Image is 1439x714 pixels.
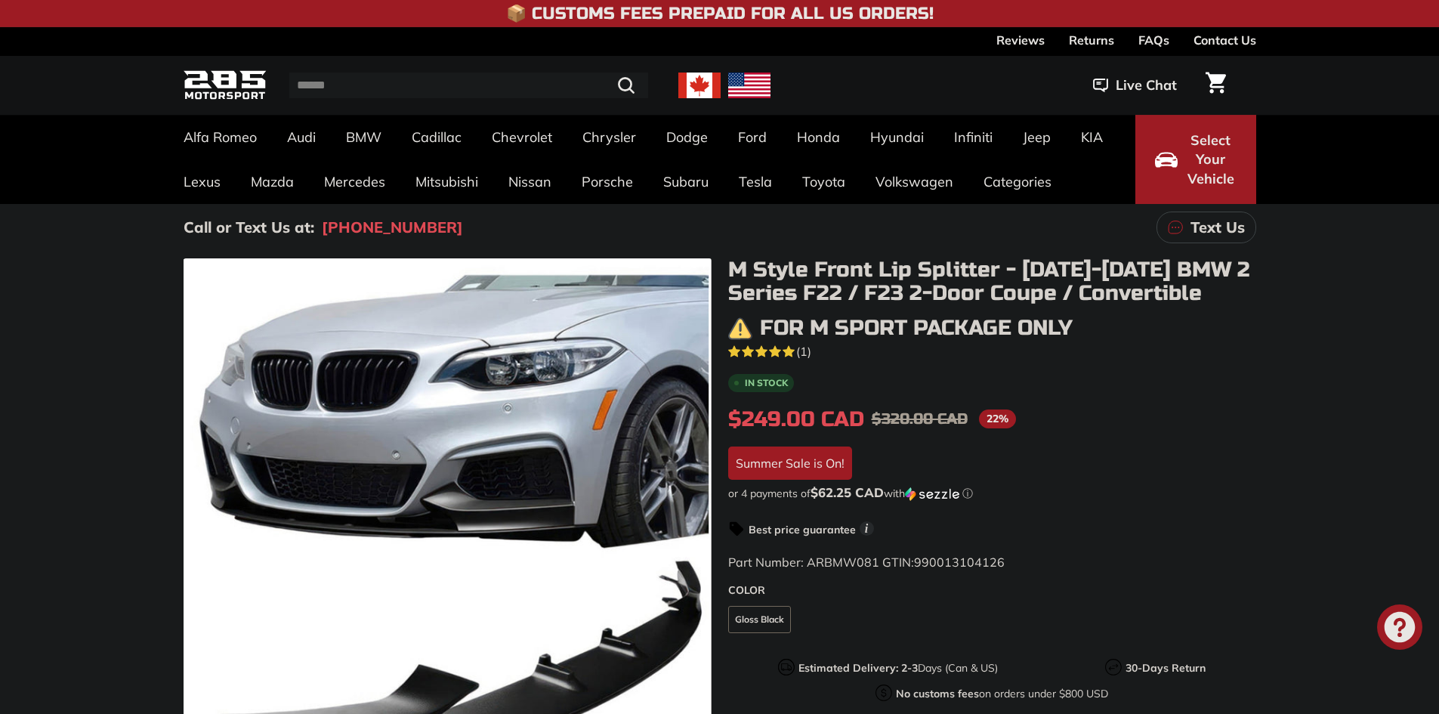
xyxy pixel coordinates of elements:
[896,687,979,700] strong: No customs fees
[896,686,1108,702] p: on orders under $800 USD
[760,317,1073,340] h3: For M Sport Package only
[1126,661,1206,675] strong: 30-Days Return
[168,115,272,159] a: Alfa Romeo
[309,159,400,204] a: Mercedes
[1069,27,1114,53] a: Returns
[331,115,397,159] a: BMW
[272,115,331,159] a: Audi
[728,447,852,480] div: Summer Sale is On!
[1116,76,1177,95] span: Live Chat
[236,159,309,204] a: Mazda
[811,484,884,500] span: $62.25 CAD
[728,583,1256,598] label: COLOR
[728,317,752,341] img: warning.png
[648,159,724,204] a: Subaru
[996,27,1045,53] a: Reviews
[905,487,959,501] img: Sezzle
[782,115,855,159] a: Honda
[1373,604,1427,654] inbox-online-store-chat: Shopify online store chat
[855,115,939,159] a: Hyundai
[184,216,314,239] p: Call or Text Us at:
[745,379,788,388] b: In stock
[1135,115,1256,204] button: Select Your Vehicle
[1190,216,1245,239] p: Text Us
[400,159,493,204] a: Mitsubishi
[1073,66,1197,104] button: Live Chat
[872,410,968,428] span: $320.00 CAD
[798,660,998,676] p: Days (Can & US)
[1138,27,1169,53] a: FAQs
[506,5,934,23] h4: 📦 Customs Fees Prepaid for All US Orders!
[1008,115,1066,159] a: Jeep
[728,555,1005,570] span: Part Number: ARBMW081 GTIN:
[567,115,651,159] a: Chrysler
[567,159,648,204] a: Porsche
[168,159,236,204] a: Lexus
[1156,212,1256,243] a: Text Us
[796,342,811,360] span: (1)
[787,159,860,204] a: Toyota
[728,486,1256,501] div: or 4 payments of$62.25 CADwithSezzle Click to learn more about Sezzle
[397,115,477,159] a: Cadillac
[968,159,1067,204] a: Categories
[724,159,787,204] a: Tesla
[184,68,267,104] img: Logo_285_Motorsport_areodynamics_components
[723,115,782,159] a: Ford
[979,410,1016,428] span: 22%
[322,216,463,239] a: [PHONE_NUMBER]
[728,258,1256,305] h1: M Style Front Lip Splitter - [DATE]-[DATE] BMW 2 Series F22 / F23 2-Door Coupe / Convertible
[1194,27,1256,53] a: Contact Us
[749,523,856,536] strong: Best price guarantee
[1066,115,1118,159] a: KIA
[728,486,1256,501] div: or 4 payments of with
[651,115,723,159] a: Dodge
[728,341,1256,360] a: 5.0 rating (1 votes)
[798,661,918,675] strong: Estimated Delivery: 2-3
[728,406,864,432] span: $249.00 CAD
[477,115,567,159] a: Chevrolet
[493,159,567,204] a: Nissan
[1185,131,1237,189] span: Select Your Vehicle
[939,115,1008,159] a: Infiniti
[860,159,968,204] a: Volkswagen
[1197,60,1235,111] a: Cart
[914,555,1005,570] span: 990013104126
[860,521,874,536] span: i
[289,73,648,98] input: Search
